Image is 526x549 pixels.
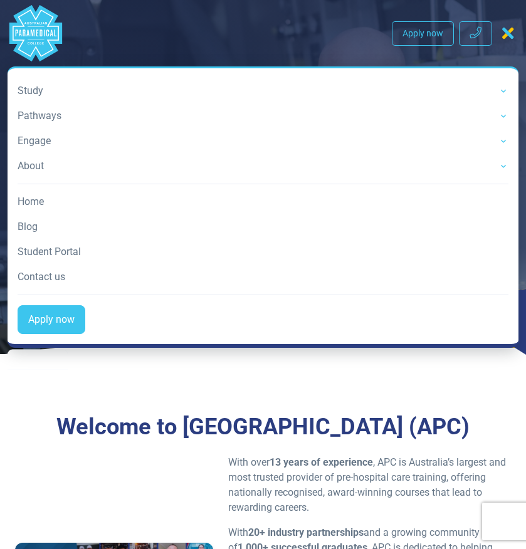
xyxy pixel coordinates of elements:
a: Australian Paramedical College [8,5,64,61]
a: Apply now [392,21,454,46]
a: Apply now [18,305,85,334]
a: Blog [18,214,508,239]
h3: Welcome to [GEOGRAPHIC_DATA] (APC) [15,413,511,440]
strong: 20+ industry partnerships [248,526,364,538]
a: Engage [18,128,508,154]
a: Home [18,189,508,214]
strong: 13 years of experience [270,456,373,468]
a: Study [18,78,508,103]
p: With over , APC is Australia’s largest and most trusted provider of pre-hospital care training, o... [228,455,511,515]
a: Pathways [18,103,508,128]
a: Student Portal [18,239,508,264]
a: About [18,154,508,179]
button: Toggle navigation [497,22,518,44]
a: Contact us [18,264,508,290]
